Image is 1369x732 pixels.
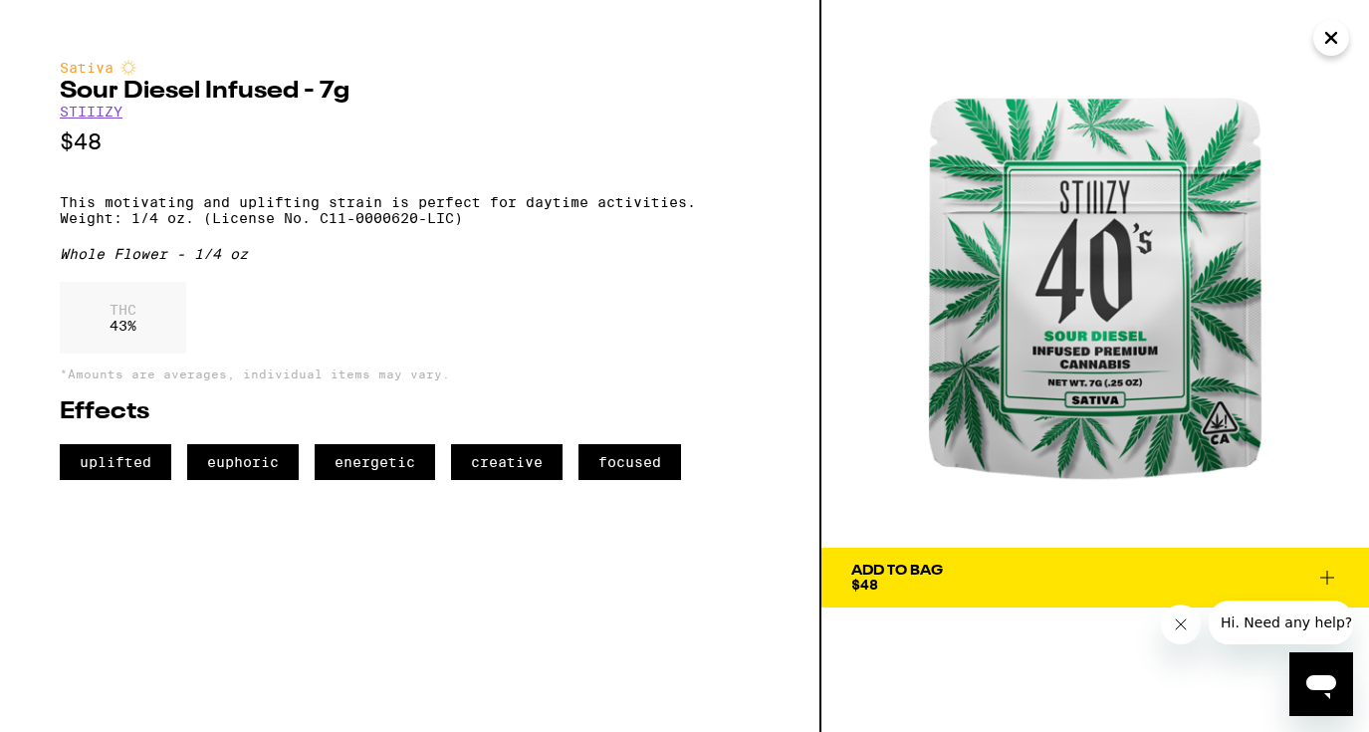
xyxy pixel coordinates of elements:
img: sativaColor.svg [120,60,136,76]
h2: Sour Diesel Infused - 7g [60,80,760,104]
p: $48 [60,129,760,154]
iframe: Message from company [1209,601,1353,644]
p: This motivating and uplifting strain is perfect for daytime activities. Weight: 1/4 oz. (License ... [60,194,760,226]
a: STIIIZY [60,104,122,120]
span: $48 [851,577,878,593]
iframe: Button to launch messaging window [1289,652,1353,716]
div: Add To Bag [851,564,943,578]
div: Whole Flower - 1/4 oz [60,246,760,262]
h2: Effects [60,400,760,424]
div: 43 % [60,282,186,354]
button: Close [1313,20,1349,56]
span: creative [451,444,563,480]
button: Add To Bag$48 [821,548,1369,608]
span: focused [578,444,681,480]
div: Sativa [60,60,760,76]
iframe: Close message [1161,605,1201,644]
span: euphoric [187,444,299,480]
p: THC [110,302,136,318]
span: uplifted [60,444,171,480]
p: *Amounts are averages, individual items may vary. [60,367,760,380]
span: energetic [315,444,435,480]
